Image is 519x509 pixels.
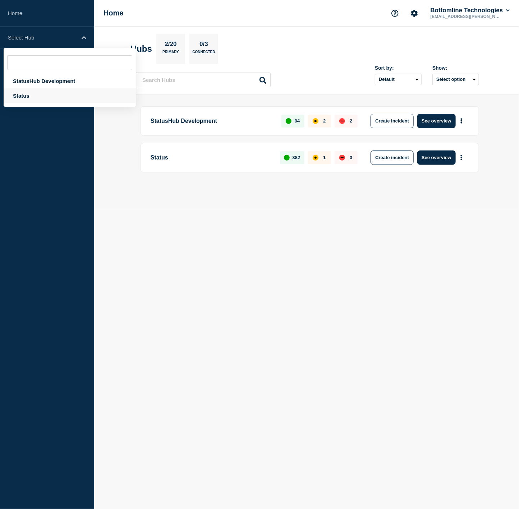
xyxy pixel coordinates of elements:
[350,118,352,124] p: 2
[162,50,179,57] p: Primary
[371,114,414,128] button: Create incident
[313,155,318,161] div: affected
[313,118,318,124] div: affected
[457,114,466,128] button: More actions
[417,114,455,128] button: See overview
[4,88,136,103] div: Status
[432,65,479,71] div: Show:
[104,9,124,17] h1: Home
[284,155,290,161] div: up
[323,155,326,160] p: 1
[162,41,179,50] p: 2/20
[407,6,422,21] button: Account settings
[457,151,466,164] button: More actions
[8,34,77,41] p: Select Hub
[371,151,414,165] button: Create incident
[417,151,455,165] button: See overview
[197,41,211,50] p: 0/3
[286,118,291,124] div: up
[429,7,511,14] button: Bottomline Technologies
[429,14,504,19] p: [EMAIL_ADDRESS][PERSON_NAME][DOMAIN_NAME]
[339,155,345,161] div: down
[293,155,300,160] p: 382
[151,114,273,128] p: StatusHub Development
[134,73,271,87] input: Search Hubs
[4,74,136,88] div: StatusHub Development
[323,118,326,124] p: 2
[432,74,479,85] button: Select option
[387,6,403,21] button: Support
[375,65,422,71] div: Sort by:
[375,74,422,85] select: Sort by
[339,118,345,124] div: down
[350,155,352,160] p: 3
[130,44,152,54] h2: Hubs
[151,151,272,165] p: Status
[192,50,215,57] p: Connected
[295,118,300,124] p: 94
